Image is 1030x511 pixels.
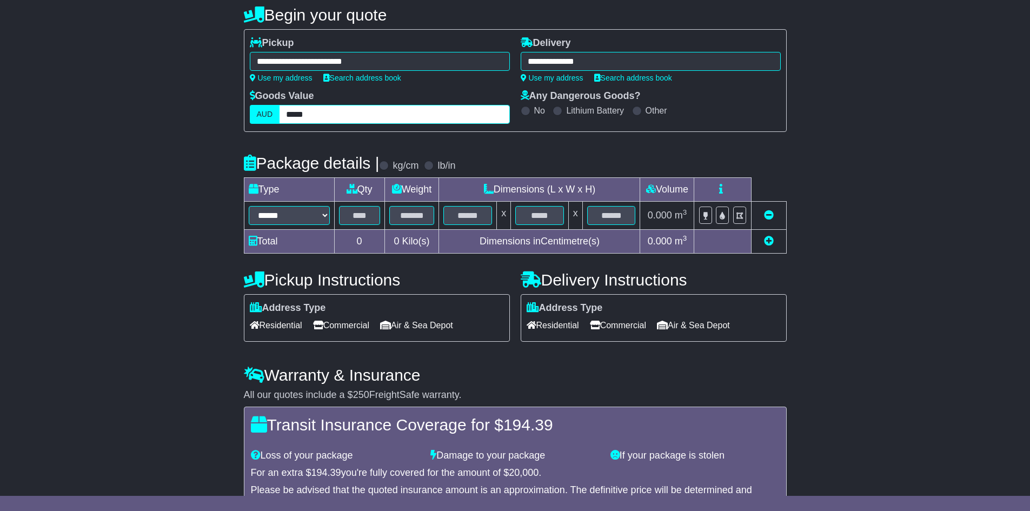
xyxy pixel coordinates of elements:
[250,302,326,314] label: Address Type
[521,271,787,289] h4: Delivery Instructions
[251,485,780,508] div: Please be advised that the quoted insurance amount is an approximation. The definitive price will...
[323,74,401,82] a: Search address book
[353,389,369,400] span: 250
[534,105,545,116] label: No
[313,317,369,334] span: Commercial
[521,37,571,49] label: Delivery
[244,154,380,172] h4: Package details |
[244,389,787,401] div: All our quotes include a $ FreightSafe warranty.
[509,467,539,478] span: 20,000
[250,37,294,49] label: Pickup
[657,317,730,334] span: Air & Sea Depot
[250,317,302,334] span: Residential
[764,236,774,247] a: Add new item
[683,208,687,216] sup: 3
[497,202,511,230] td: x
[251,416,780,434] h4: Transit Insurance Coverage for $
[244,6,787,24] h4: Begin your quote
[675,236,687,247] span: m
[250,90,314,102] label: Goods Value
[437,160,455,172] label: lb/in
[384,230,439,254] td: Kilo(s)
[646,105,667,116] label: Other
[566,105,624,116] label: Lithium Battery
[439,230,640,254] td: Dimensions in Centimetre(s)
[251,467,780,479] div: For an extra $ you're fully covered for the amount of $ .
[334,178,384,202] td: Qty
[311,467,341,478] span: 194.39
[675,210,687,221] span: m
[764,210,774,221] a: Remove this item
[568,202,582,230] td: x
[648,210,672,221] span: 0.000
[590,317,646,334] span: Commercial
[521,90,641,102] label: Any Dangerous Goods?
[640,178,694,202] td: Volume
[250,105,280,124] label: AUD
[683,234,687,242] sup: 3
[503,416,553,434] span: 194.39
[250,74,313,82] a: Use my address
[594,74,672,82] a: Search address book
[605,450,785,462] div: If your package is stolen
[244,271,510,289] h4: Pickup Instructions
[527,317,579,334] span: Residential
[394,236,399,247] span: 0
[648,236,672,247] span: 0.000
[393,160,418,172] label: kg/cm
[439,178,640,202] td: Dimensions (L x W x H)
[244,366,787,384] h4: Warranty & Insurance
[527,302,603,314] label: Address Type
[425,450,605,462] div: Damage to your package
[334,230,384,254] td: 0
[521,74,583,82] a: Use my address
[245,450,426,462] div: Loss of your package
[380,317,453,334] span: Air & Sea Depot
[384,178,439,202] td: Weight
[244,178,334,202] td: Type
[244,230,334,254] td: Total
